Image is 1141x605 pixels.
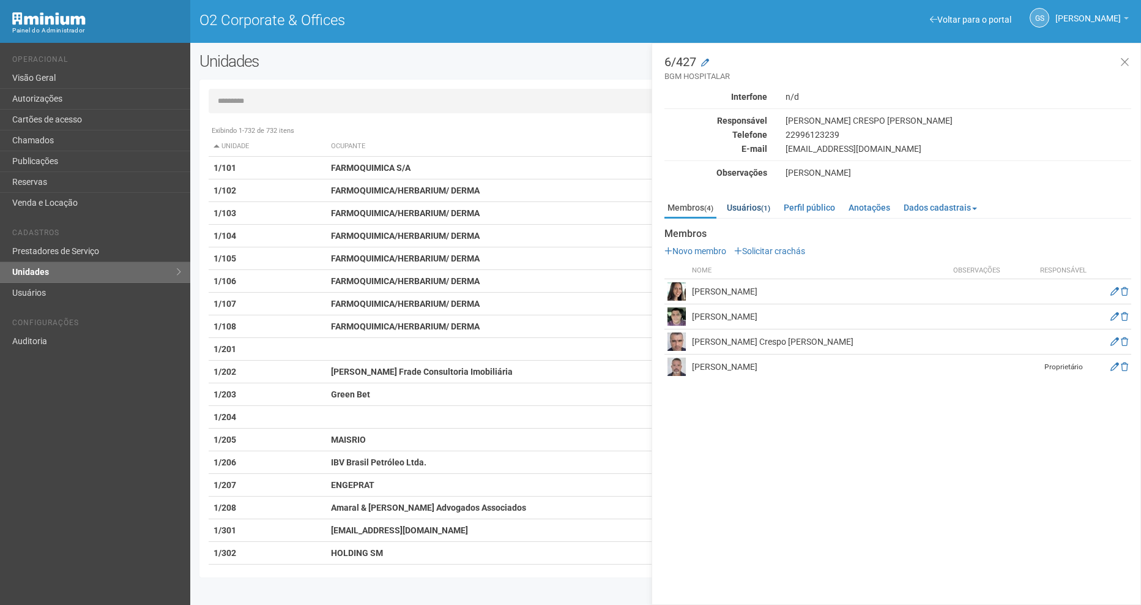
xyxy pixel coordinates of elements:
[776,91,1140,102] div: n/d
[701,57,709,69] a: Modificar a unidade
[199,52,578,70] h2: Unidades
[214,367,236,377] strong: 1/202
[12,25,181,36] div: Painel do Administrador
[1055,15,1129,25] a: [PERSON_NAME]
[12,318,181,331] li: Configurações
[724,198,773,217] a: Usuários(1)
[930,15,1011,24] a: Voltar para o portal
[214,389,236,399] strong: 1/203
[689,329,950,355] td: [PERSON_NAME] Crespo [PERSON_NAME]
[664,246,726,256] a: Novo membro
[214,412,236,422] strong: 1/204
[331,480,374,490] strong: ENGEPRAT
[1110,287,1119,296] a: Editar membro
[664,56,1131,82] h3: 6/427
[1110,362,1119,372] a: Editar membro
[1030,8,1049,28] a: GS
[331,435,366,445] strong: MAISRIO
[655,115,776,126] div: Responsável
[776,129,1140,140] div: 22996123239
[209,126,1123,137] div: Exibindo 1-732 de 732 itens
[331,548,383,558] strong: HOLDING SM
[331,367,513,377] strong: [PERSON_NAME] Frade Consultoria Imobiliária
[214,186,236,195] strong: 1/102
[667,307,686,326] img: user.png
[950,263,1033,279] th: Observações
[655,167,776,178] div: Observações
[667,282,686,301] img: user.png
[761,204,770,212] small: (1)
[331,254,480,263] strong: FARMOQUIMICA/HERBARIUM/ DERMA
[214,344,236,354] strong: 1/201
[667,333,686,351] img: user.png
[689,355,950,380] td: [PERSON_NAME]
[12,12,86,25] img: Minium
[1121,287,1128,296] a: Excluir membro
[214,163,236,173] strong: 1/101
[214,435,236,445] strong: 1/205
[1110,337,1119,347] a: Editar membro
[214,276,236,286] strong: 1/106
[655,129,776,140] div: Telefone
[214,480,236,490] strong: 1/207
[331,208,480,218] strong: FARMOQUIMICA/HERBARIUM/ DERMA
[776,115,1140,126] div: [PERSON_NAME] CRESPO [PERSON_NAME]
[214,503,236,513] strong: 1/208
[1121,337,1128,347] a: Excluir membro
[331,163,411,173] strong: FARMOQUIMICA S/A
[331,457,426,467] strong: IBV Brasil Petróleo Ltda.
[667,358,686,376] img: user.png
[704,204,713,212] small: (4)
[331,321,480,331] strong: FARMOQUIMICA/HERBARIUM/ DERMA
[214,231,236,241] strong: 1/104
[655,91,776,102] div: Interfone
[214,299,236,309] strong: 1/107
[1033,263,1094,279] th: Responsável
[901,198,980,217] a: Dados cadastrais
[664,228,1131,239] strong: Membros
[781,198,838,217] a: Perfil público
[1055,2,1121,23] span: Gabriela Souza
[326,137,729,157] th: Ocupante: activate to sort column ascending
[664,198,716,219] a: Membros(4)
[655,143,776,154] div: E-mail
[1121,312,1128,321] a: Excluir membro
[846,198,893,217] a: Anotações
[331,186,480,195] strong: FARMOQUIMICA/HERBARIUM/ DERMA
[331,276,480,286] strong: FARMOQUIMICA/HERBARIUM/ DERMA
[689,263,950,279] th: Nome
[214,321,236,331] strong: 1/108
[776,143,1140,154] div: [EMAIL_ADDRESS][DOMAIN_NAME]
[214,254,236,263] strong: 1/105
[214,208,236,218] strong: 1/103
[734,246,805,256] a: Solicitar crachás
[331,503,526,513] strong: Amaral & [PERSON_NAME] Advogados Associados
[331,299,480,309] strong: FARMOQUIMICA/HERBARIUM/ DERMA
[331,389,370,399] strong: Green Bet
[199,12,656,28] h1: O2 Corporate & Offices
[689,304,950,329] td: [PERSON_NAME]
[214,548,236,558] strong: 1/302
[12,55,181,68] li: Operacional
[214,525,236,535] strong: 1/301
[209,137,326,157] th: Unidade: activate to sort column descending
[1110,312,1119,321] a: Editar membro
[664,71,1131,82] small: BGM HOSPITALAR
[1121,362,1128,372] a: Excluir membro
[331,525,468,535] strong: [EMAIL_ADDRESS][DOMAIN_NAME]
[689,279,950,304] td: [PERSON_NAME]
[1033,355,1094,380] td: Proprietário
[12,228,181,241] li: Cadastros
[214,457,236,467] strong: 1/206
[776,167,1140,178] div: [PERSON_NAME]
[331,231,480,241] strong: FARMOQUIMICA/HERBARIUM/ DERMA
